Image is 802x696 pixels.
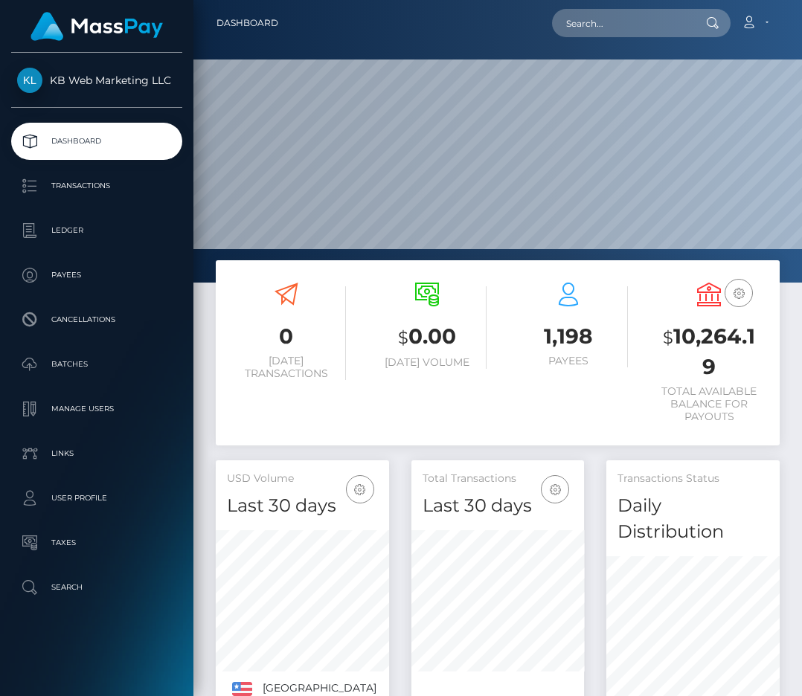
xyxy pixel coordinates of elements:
[17,175,176,197] p: Transactions
[216,7,278,39] a: Dashboard
[509,322,628,351] h3: 1,198
[11,346,182,383] a: Batches
[11,123,182,160] a: Dashboard
[11,480,182,517] a: User Profile
[423,471,574,486] h5: Total Transactions
[17,264,176,286] p: Payees
[17,442,176,465] p: Links
[17,576,176,599] p: Search
[11,524,182,561] a: Taxes
[227,355,346,380] h6: [DATE] Transactions
[368,322,487,352] h3: 0.00
[617,493,769,545] h4: Daily Distribution
[227,471,378,486] h5: USD Volume
[227,493,378,519] h4: Last 30 days
[11,257,182,294] a: Payees
[398,327,408,348] small: $
[11,301,182,338] a: Cancellations
[11,212,182,249] a: Ledger
[11,569,182,606] a: Search
[11,390,182,428] a: Manage Users
[368,356,487,369] h6: [DATE] Volume
[552,9,692,37] input: Search...
[17,532,176,554] p: Taxes
[663,327,673,348] small: $
[11,74,182,87] span: KB Web Marketing LLC
[650,322,769,381] h3: 10,264.19
[17,309,176,331] p: Cancellations
[650,385,769,422] h6: Total Available Balance for Payouts
[11,167,182,204] a: Transactions
[227,322,346,351] h3: 0
[31,12,163,41] img: MassPay Logo
[17,487,176,509] p: User Profile
[17,353,176,376] p: Batches
[11,435,182,472] a: Links
[17,130,176,152] p: Dashboard
[509,355,628,367] h6: Payees
[17,398,176,420] p: Manage Users
[617,471,769,486] h5: Transactions Status
[17,219,176,242] p: Ledger
[423,493,574,519] h4: Last 30 days
[232,682,252,695] img: US.png
[17,68,42,93] img: KB Web Marketing LLC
